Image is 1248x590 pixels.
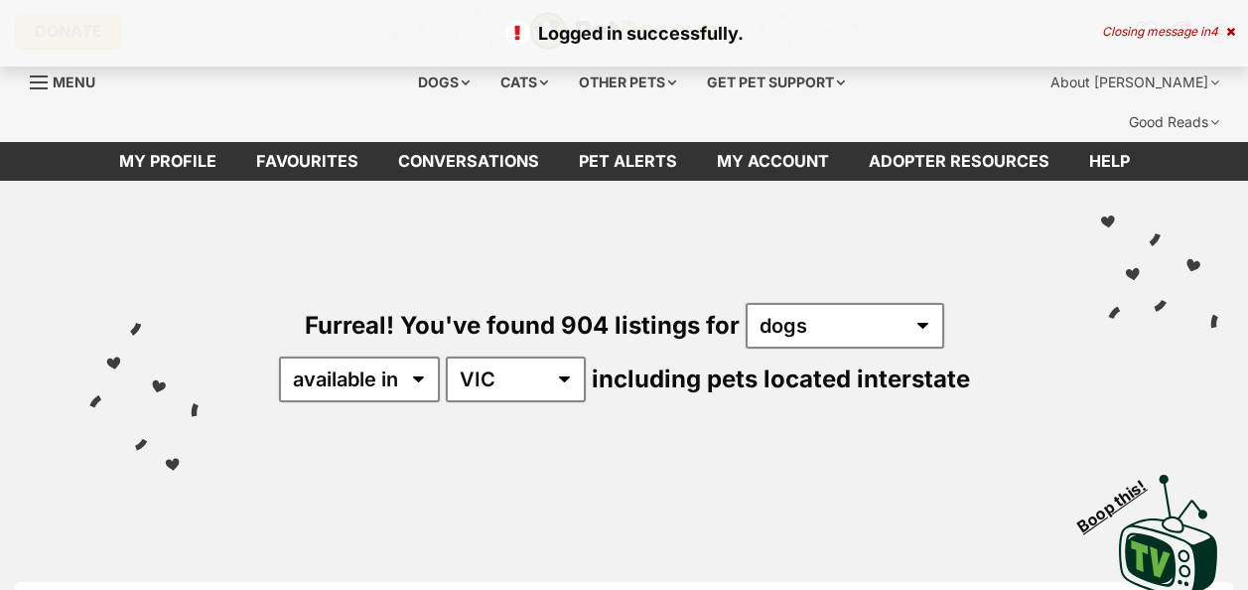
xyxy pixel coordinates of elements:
a: conversations [378,142,559,181]
span: including pets located interstate [592,365,970,393]
div: Closing message in [1102,25,1235,39]
span: Menu [53,74,95,90]
a: Adopter resources [849,142,1069,181]
div: Other pets [565,63,690,102]
span: 4 [1210,24,1218,39]
div: About [PERSON_NAME] [1037,63,1233,102]
p: Logged in successfully. [20,20,1228,47]
div: Dogs [404,63,484,102]
a: Menu [30,63,109,98]
div: Get pet support [693,63,859,102]
span: Boop this! [1074,464,1166,535]
span: Furreal! You've found 904 listings for [305,311,740,340]
a: My account [697,142,849,181]
div: Good Reads [1115,102,1233,142]
a: Favourites [236,142,378,181]
a: Pet alerts [559,142,697,181]
a: Help [1069,142,1150,181]
div: Cats [486,63,562,102]
a: My profile [99,142,236,181]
